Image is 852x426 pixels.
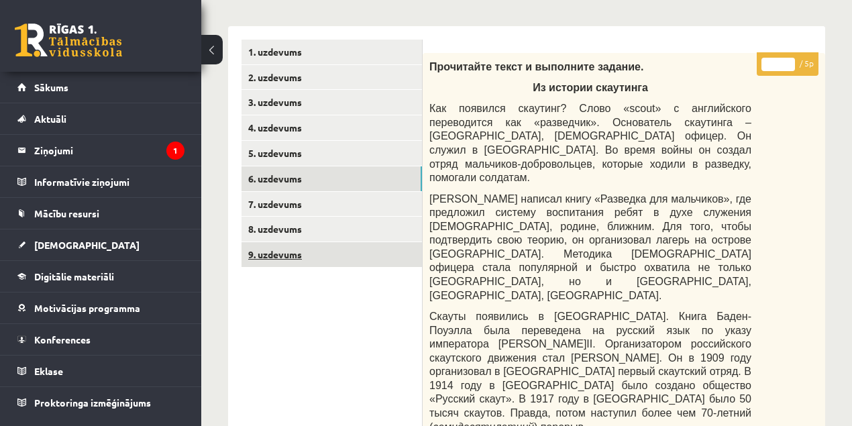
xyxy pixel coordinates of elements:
[17,229,184,260] a: [DEMOGRAPHIC_DATA]
[17,72,184,103] a: Sākums
[34,113,66,125] span: Aktuāli
[34,207,99,219] span: Mācību resursi
[17,324,184,355] a: Konferences
[34,302,140,314] span: Motivācijas programma
[429,193,751,301] span: [PERSON_NAME] написал книгу «Разведка для мальчиков», где предложил систему воспитания ребят в ду...
[166,142,184,160] i: 1
[242,192,422,217] a: 7. uzdevums
[429,61,643,72] span: Прочитайте текст и выполните задание.
[242,217,422,242] a: 8. uzdevums
[34,81,68,93] span: Sākums
[34,166,184,197] legend: Informatīvie ziņojumi
[34,333,91,345] span: Konferences
[242,166,422,191] a: 6. uzdevums
[34,365,63,377] span: Eklase
[13,13,373,28] body: Bagātinātā teksta redaktors, wiswyg-editor-47433759637380-1760509690-368
[242,40,422,64] a: 1. uzdevums
[629,103,655,114] span: scout
[34,396,151,409] span: Proktoringa izmēģinājums
[242,115,422,140] a: 4. uzdevums
[757,52,818,76] p: / 5p
[533,82,648,93] span: Из истории скаутинга
[242,141,422,166] a: 5. uzdevums
[17,103,184,134] a: Aktuāli
[17,292,184,323] a: Motivācijas programma
[17,135,184,166] a: Ziņojumi1
[17,198,184,229] a: Mācību resursi
[242,90,422,115] a: 3. uzdevums
[17,261,184,292] a: Digitālie materiāli
[586,338,592,350] span: II
[17,387,184,418] a: Proktoringa izmēģinājums
[34,239,140,251] span: [DEMOGRAPHIC_DATA]
[242,242,422,267] a: 9. uzdevums
[15,23,122,57] a: Rīgas 1. Tālmācības vidusskola
[17,166,184,197] a: Informatīvie ziņojumi
[34,135,184,166] legend: Ziņojumi
[429,103,629,114] span: Как появился скаутинг? Слово «
[34,270,114,282] span: Digitālie materiāli
[17,356,184,386] a: Eklase
[429,311,751,350] span: Скауты появились в [GEOGRAPHIC_DATA]. Книга Баден-Поуэлла была переведена на русский язык по указ...
[242,65,422,90] a: 2. uzdevums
